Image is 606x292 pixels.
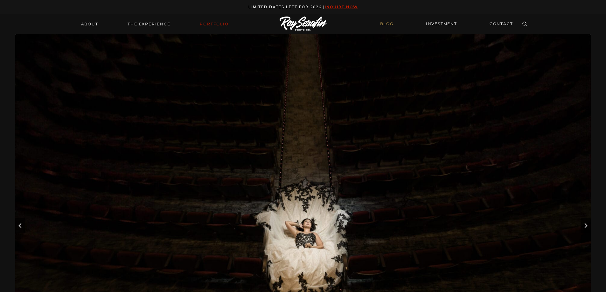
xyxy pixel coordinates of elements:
[124,20,174,29] a: THE EXPERIENCE
[7,4,599,10] p: Limited Dates LEft for 2026 |
[376,18,397,30] a: BLOG
[520,20,529,29] button: View Search Form
[376,18,517,30] nav: Secondary Navigation
[77,20,233,29] nav: Primary Navigation
[15,218,25,233] button: Previous slide
[422,18,461,30] a: INVESTMENT
[280,17,327,31] img: Logo of Roy Serafin Photo Co., featuring stylized text in white on a light background, representi...
[77,20,102,29] a: About
[486,18,517,30] a: CONTACT
[196,20,232,29] a: Portfolio
[325,4,358,10] a: inquire now
[581,218,591,233] button: Next slide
